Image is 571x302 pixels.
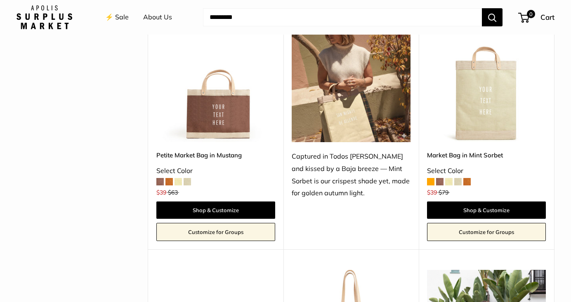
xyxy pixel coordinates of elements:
[17,5,72,29] img: Apolis: Surplus Market
[156,150,275,160] a: Petite Market Bag in Mustang
[527,10,535,18] span: 0
[427,150,546,160] a: Market Bag in Mint Sorbet
[427,165,546,177] div: Select Color
[156,165,275,177] div: Select Color
[168,189,178,196] span: $63
[156,23,275,142] img: Petite Market Bag in Mustang
[156,201,275,219] a: Shop & Customize
[105,11,129,23] a: ⚡️ Sale
[427,189,437,196] span: $39
[143,11,172,23] a: About Us
[292,23,411,142] img: Captured in Todos Santos and kissed by a Baja breeze — Mint Sorbet is our crispest shade yet, mad...
[427,201,546,219] a: Shop & Customize
[156,223,275,241] a: Customize for Groups
[427,223,546,241] a: Customize for Groups
[482,8,503,26] button: Search
[427,23,546,142] img: Market Bag in Mint Sorbet
[292,150,411,200] div: Captured in Todos [PERSON_NAME] and kissed by a Baja breeze — Mint Sorbet is our crispest shade y...
[203,8,482,26] input: Search...
[156,23,275,142] a: Petite Market Bag in MustangPetite Market Bag in Mustang
[439,189,448,196] span: $79
[540,13,554,21] span: Cart
[519,11,554,24] a: 0 Cart
[427,23,546,142] a: Market Bag in Mint SorbetMarket Bag in Mint Sorbet
[156,189,166,196] span: $39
